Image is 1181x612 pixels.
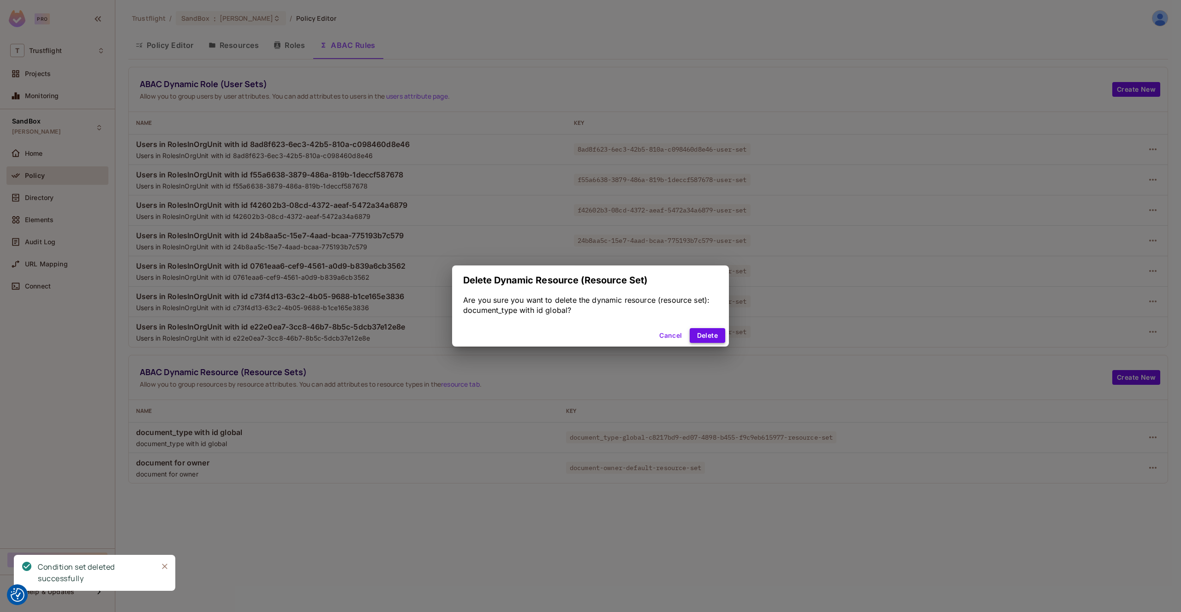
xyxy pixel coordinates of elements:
button: Cancel [656,328,686,343]
button: Consent Preferences [11,588,24,602]
button: Close [158,559,172,573]
button: Delete [690,328,725,343]
img: Revisit consent button [11,588,24,602]
div: Condition set deleted successfully [38,561,150,584]
div: Are you sure you want to delete the dynamic resource (resource set): document_type with id global? [463,295,718,315]
h2: Delete Dynamic Resource (Resource Set) [452,265,729,295]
